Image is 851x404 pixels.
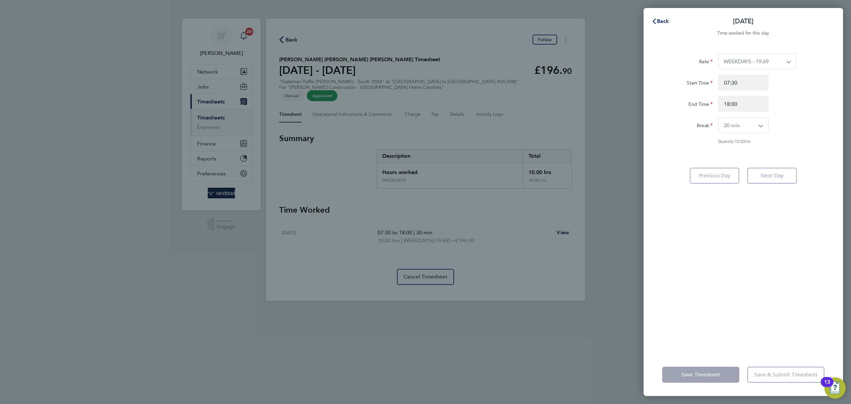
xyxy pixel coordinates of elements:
[688,101,713,109] label: End Time
[644,29,843,37] div: Time worked for this day.
[824,377,846,399] button: Open Resource Center, 13 new notifications
[687,80,713,88] label: Start Time
[718,75,769,91] input: E.g. 08:00
[657,18,669,24] span: Back
[718,96,769,112] input: E.g. 18:00
[718,138,796,144] div: Quantity: hrs
[733,17,754,26] p: [DATE]
[824,382,830,391] div: 13
[735,138,745,144] span: 10.00
[697,122,713,130] label: Break
[699,59,713,67] label: Rate
[645,15,676,28] button: Back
